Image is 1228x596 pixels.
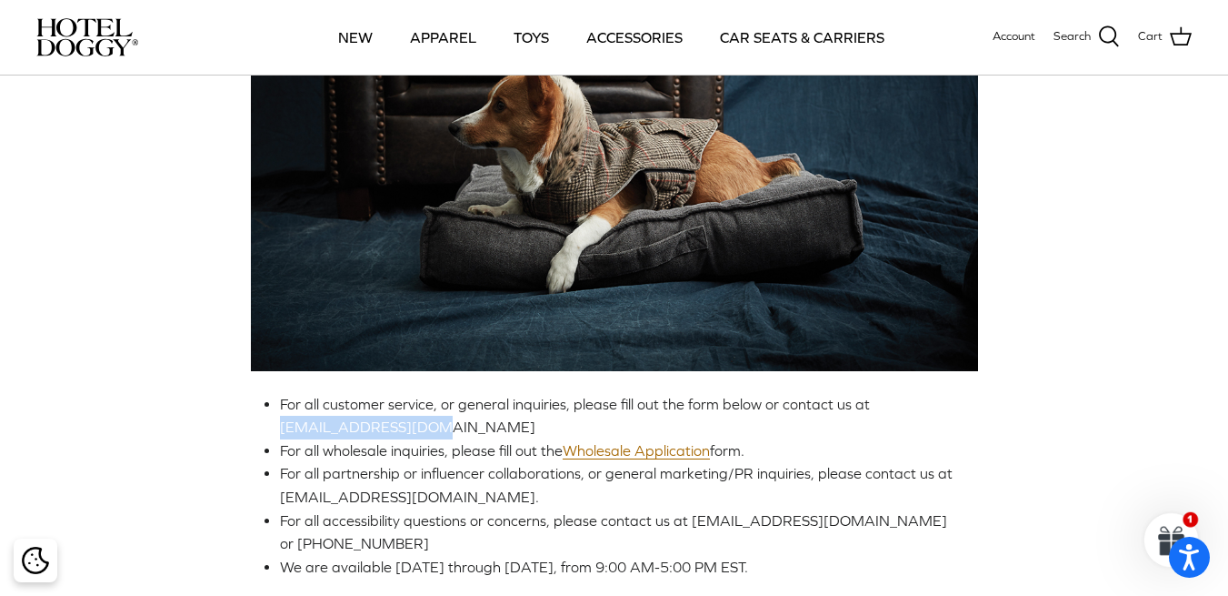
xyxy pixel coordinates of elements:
a: Account [993,27,1035,46]
a: Cart [1138,25,1192,49]
div: Primary navigation [270,6,953,68]
span: Account [993,29,1035,43]
button: Cookie policy [19,545,51,577]
div: Cookie policy [14,539,57,582]
a: Search [1053,25,1120,49]
a: NEW [322,6,389,68]
span: For all partnership or influencer collaborations, or general marketing/PR inquiries, please conta... [280,465,953,505]
span: For all accessibility questions or concerns, please contact us at [EMAIL_ADDRESS][DOMAIN_NAME] or... [280,512,947,552]
img: hoteldoggycom [36,18,138,56]
a: CAR SEATS & CARRIERS [704,6,901,68]
span: Search [1053,27,1091,46]
a: TOYS [497,6,565,68]
a: Wholesale Application [563,442,710,460]
a: APPAREL [394,6,493,68]
span: For all customer service, or general inquiries, please fill out the form below or contact us at [... [280,396,870,436]
img: Cookie policy [22,547,49,574]
span: Cart [1138,27,1163,46]
a: ACCESSORIES [570,6,699,68]
span: For all wholesale inquiries, please fill out the form. [280,442,744,460]
span: We are available [DATE] through [DATE], from 9:00 AM-5:00 PM EST. [280,559,748,575]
